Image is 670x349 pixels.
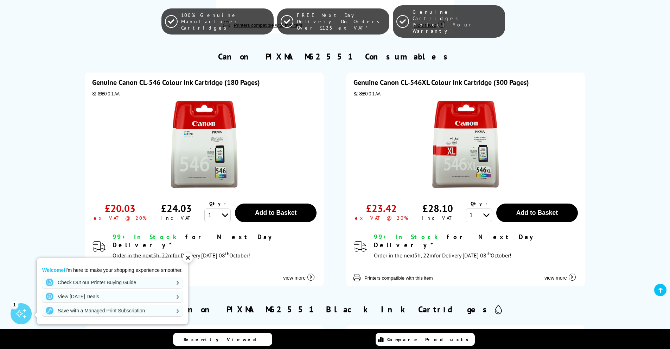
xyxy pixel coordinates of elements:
[413,9,502,34] span: Genuine Cartridges Protect Your Warranty
[225,250,229,257] sup: th
[42,305,183,316] a: Save with a Managed Print Subscription
[92,91,317,97] div: 8289B001AA
[374,233,578,261] div: modal_delivery
[92,78,260,87] a: Genuine Canon CL-546 Colour Ink Cartridge (180 Pages)
[387,336,472,343] span: Compare Products
[516,209,558,216] span: Add to Basket
[297,12,386,31] span: FREE Next Day Delivery On Orders Over £125 ex VAT*
[544,275,567,281] span: view more
[173,333,272,346] a: Recently Viewed
[414,252,434,259] span: 5h, 22m
[209,200,226,207] span: Qty:
[181,12,270,31] span: 100% Genuine Manufacturer Cartridges
[161,202,192,215] div: £24.03
[160,215,192,221] div: inc VAT
[374,233,441,241] span: 99+ In Stock
[113,233,275,249] span: for Next Day Delivery*
[113,252,250,259] span: Order in the next for Delivery [DATE] 08 October!
[422,202,453,215] div: £28.10
[42,277,183,288] a: Check Out our Printer Buying Guide
[105,202,135,215] div: £20.03
[255,209,296,216] span: Add to Basket
[153,252,173,259] span: 5h, 22m
[42,267,65,273] strong: Welcome!
[542,268,578,281] button: view more
[496,204,578,222] button: Add to Basket
[353,78,529,87] a: Genuine Canon CL-546XL Colour Ink Cartridge (300 Pages)
[183,253,193,263] div: ✕
[113,233,317,261] div: modal_delivery
[471,200,487,207] span: Qty:
[486,250,491,257] sup: th
[42,291,183,302] a: View [DATE] Deals
[160,100,248,188] img: Canon CL-546 Colour Ink Cartridge (180 Pages)
[353,91,578,97] div: 8288B001AA
[235,204,317,222] button: Add to Basket
[376,333,475,346] a: Compare Products
[422,215,454,221] div: inc VAT
[218,51,452,62] h2: Canon PIXMA MG2551 Consumables
[355,215,408,221] div: ex VAT @ 20%
[42,267,183,273] p: I'm here to make your shopping experience smoother.
[113,233,179,241] span: 99+ In Stock
[184,336,263,343] span: Recently Viewed
[94,215,147,221] div: ex VAT @ 20%
[366,202,397,215] div: £23.42
[281,268,317,281] button: view more
[374,233,536,249] span: for Next Day Delivery*
[283,275,306,281] span: view more
[362,275,435,281] button: Printers compatible with this item
[179,304,491,315] h2: Canon PIXMA MG2551 Black Ink Cartridges
[422,100,510,188] img: Canon CL-546XL Colour Ink Cartridge (300 Pages)
[11,301,18,309] div: 1
[374,252,511,259] span: Order in the next for Delivery [DATE] 08 October!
